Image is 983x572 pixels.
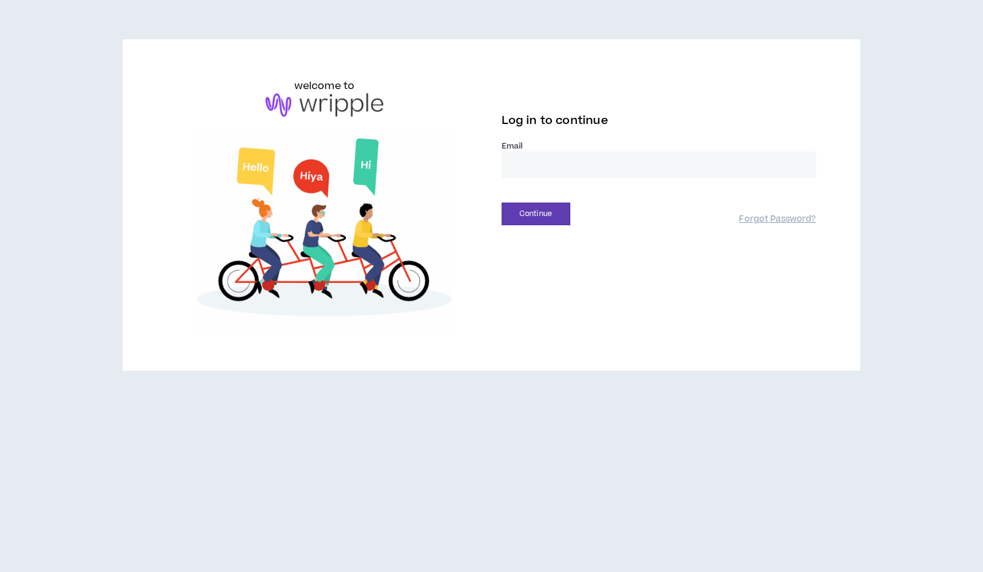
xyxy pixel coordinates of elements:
[502,141,816,152] label: Email
[502,113,608,128] span: Log in to continue
[266,93,383,117] img: logo-brand.png
[167,129,481,331] img: Welcome to Wripple
[739,214,816,225] a: Forgot Password?
[294,79,355,93] h6: welcome to
[502,203,570,225] button: Continue
[12,530,42,560] iframe: Intercom live chat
